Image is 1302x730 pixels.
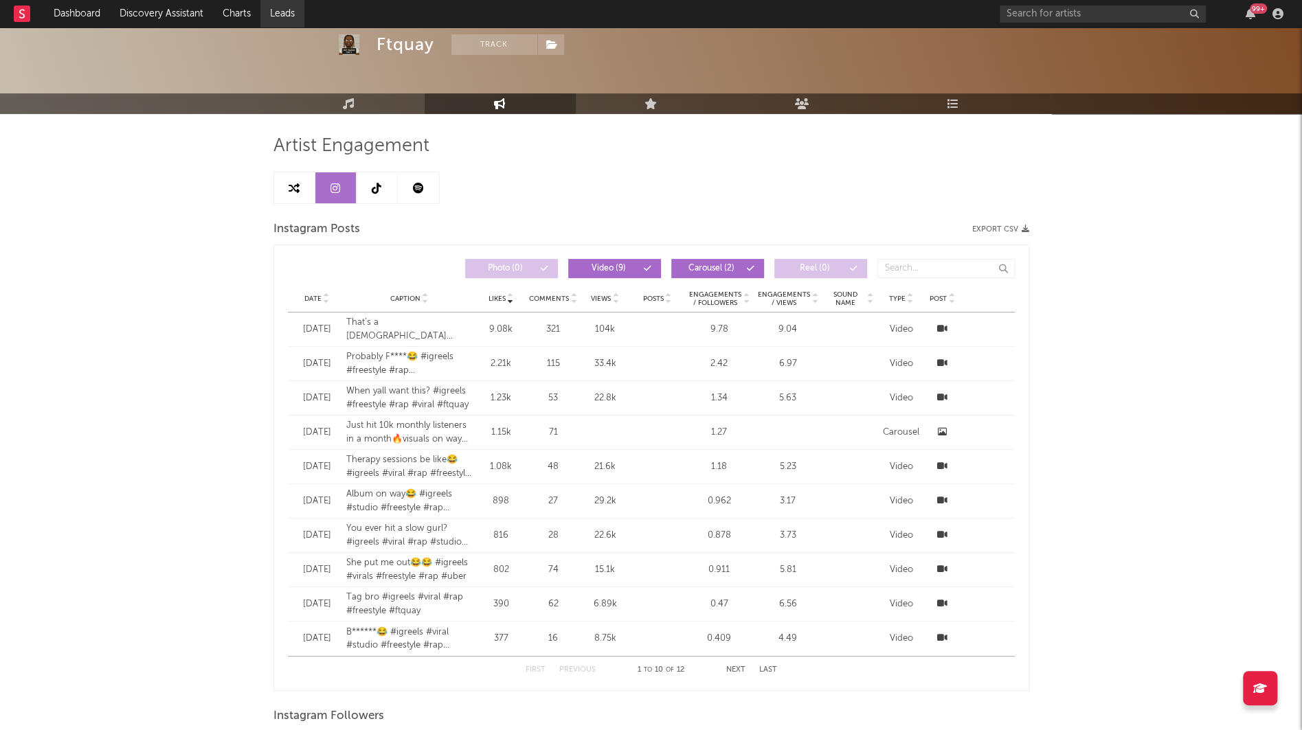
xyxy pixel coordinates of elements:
[346,385,473,411] div: When yall want this? #igreels #freestyle #rap #viral #ftquay
[880,494,921,508] div: Video
[346,626,473,652] div: B******😂 #igreels #viral #studio #freestyle #rap #ftquay
[688,290,741,307] span: Engagements / Followers
[346,488,473,514] div: Album on way😂 #igreels #studio #freestyle #rap #explore
[480,426,522,440] div: 1.15k
[680,264,743,273] span: Carousel ( 2 )
[480,632,522,646] div: 377
[666,667,674,673] span: of
[774,259,867,278] button: Reel(0)
[529,295,569,303] span: Comments
[526,666,546,674] button: First
[756,597,818,611] div: 6.56
[756,529,818,543] div: 3.73
[880,460,921,474] div: Video
[480,597,522,611] div: 390
[880,597,921,611] div: Video
[480,391,522,405] div: 1.23k
[783,264,846,273] span: Reel ( 0 )
[584,529,627,543] div: 22.6k
[644,667,652,673] span: to
[568,259,661,278] button: Video(9)
[529,597,577,611] div: 62
[688,391,750,405] div: 1.34
[474,264,537,273] span: Photo ( 0 )
[584,357,627,371] div: 33.4k
[584,460,627,474] div: 21.6k
[584,494,627,508] div: 29.2k
[623,662,699,678] div: 1 10 12
[688,529,750,543] div: 0.878
[756,323,818,337] div: 9.04
[756,494,818,508] div: 3.17
[880,426,921,440] div: Carousel
[972,225,1029,233] button: Export CSV
[642,295,663,303] span: Posts
[295,597,339,611] div: [DATE]
[880,391,921,405] div: Video
[346,350,473,377] div: Probably F****😂 #igreels #freestyle #rap #unsignedartist #ftquay
[877,259,1015,278] input: Search...
[529,632,577,646] div: 16
[346,522,473,549] div: You ever hit a slow gurl? #igreels #viral #rap #studio #freestyle #ftquay
[688,323,750,337] div: 9.78
[888,295,905,303] span: Type
[825,290,865,307] span: Sound Name
[480,357,522,371] div: 2.21k
[529,494,577,508] div: 27
[273,221,360,238] span: Instagram Posts
[756,460,818,474] div: 5.23
[295,460,339,474] div: [DATE]
[480,494,522,508] div: 898
[480,323,522,337] div: 9.08k
[480,563,522,577] div: 802
[295,426,339,440] div: [DATE]
[1250,3,1267,14] div: 99 +
[295,529,339,543] div: [DATE]
[295,632,339,646] div: [DATE]
[480,460,522,474] div: 1.08k
[688,357,750,371] div: 2.42
[346,316,473,343] div: That’s a [DEMOGRAPHIC_DATA] #igreels #viral #rap #freestyle #ftquay
[688,632,750,646] div: 0.409
[880,323,921,337] div: Video
[295,391,339,405] div: [DATE]
[584,632,627,646] div: 8.75k
[465,259,558,278] button: Photo(0)
[1246,8,1255,19] button: 99+
[451,34,537,55] button: Track
[480,529,522,543] div: 816
[688,597,750,611] div: 0.47
[930,295,947,303] span: Post
[756,391,818,405] div: 5.63
[295,357,339,371] div: [DATE]
[880,529,921,543] div: Video
[756,632,818,646] div: 4.49
[756,290,810,307] span: Engagements / Views
[759,666,777,674] button: Last
[584,563,627,577] div: 15.1k
[529,563,577,577] div: 74
[489,295,506,303] span: Likes
[390,295,420,303] span: Caption
[295,323,339,337] div: [DATE]
[273,708,384,725] span: Instagram Followers
[584,391,627,405] div: 22.8k
[688,460,750,474] div: 1.18
[346,419,473,446] div: Just hit 10k monthly listeners in a month🔥visuals on way #igreels #viral #freestyle #explore #ftquay
[295,494,339,508] div: [DATE]
[295,563,339,577] div: [DATE]
[529,391,577,405] div: 53
[577,264,640,273] span: Video ( 9 )
[529,529,577,543] div: 28
[880,563,921,577] div: Video
[529,460,577,474] div: 48
[273,138,429,155] span: Artist Engagement
[1000,5,1206,23] input: Search for artists
[880,632,921,646] div: Video
[671,259,764,278] button: Carousel(2)
[880,357,921,371] div: Video
[584,597,627,611] div: 6.89k
[346,453,473,480] div: Therapy sessions be like😂 #igreels #viral #rap #freestyle #explore #explorepage✨ #ftquay
[688,563,750,577] div: 0.911
[304,295,322,303] span: Date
